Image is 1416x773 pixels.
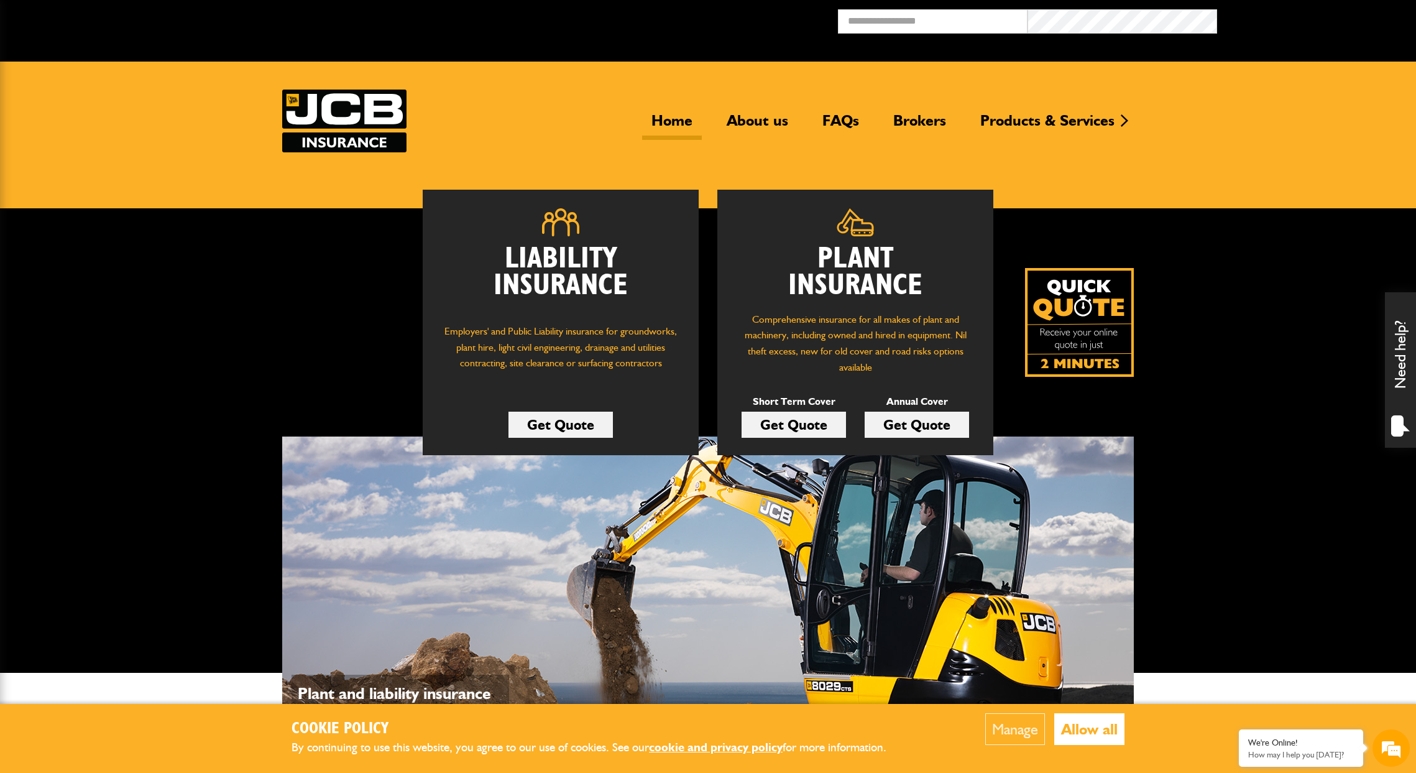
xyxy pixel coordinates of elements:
a: FAQs [813,111,868,140]
a: Get Quote [508,412,613,438]
a: JCB Insurance Services [282,90,407,152]
button: Allow all [1054,713,1124,745]
img: Quick Quote [1025,268,1134,377]
a: cookie and privacy policy [649,740,783,754]
a: Home [642,111,702,140]
p: Short Term Cover [742,394,846,410]
p: Annual Cover [865,394,969,410]
h2: Plant Insurance [736,246,975,299]
p: Plant and liability insurance for makes and models... [298,681,503,732]
h2: Liability Insurance [441,246,680,312]
a: Get your insurance quote isn just 2-minutes [1025,268,1134,377]
button: Manage [985,713,1045,745]
button: Broker Login [1217,9,1407,29]
a: Get Quote [742,412,846,438]
div: Need help? [1385,292,1416,448]
img: JCB Insurance Services logo [282,90,407,152]
a: Brokers [884,111,955,140]
h2: Cookie Policy [292,720,907,739]
a: About us [717,111,798,140]
p: Comprehensive insurance for all makes of plant and machinery, including owned and hired in equipm... [736,312,975,375]
p: How may I help you today? [1248,750,1354,759]
p: By continuing to use this website, you agree to our use of cookies. See our for more information. [292,738,907,757]
a: Products & Services [971,111,1124,140]
p: Employers' and Public Liability insurance for groundworks, plant hire, light civil engineering, d... [441,323,680,383]
a: Get Quote [865,412,969,438]
div: We're Online! [1248,738,1354,748]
